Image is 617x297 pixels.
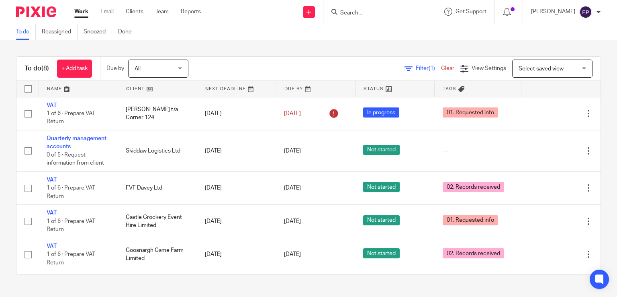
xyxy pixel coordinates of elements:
td: [DATE] [197,130,276,171]
span: 1 of 6 · Prepare VAT Return [47,252,95,266]
a: To do [16,24,36,40]
span: 02. Records received [443,182,504,192]
span: Get Support [456,9,486,14]
span: 0 of 5 · Request information from client [47,152,104,166]
span: (1) [429,66,435,71]
span: [DATE] [284,111,301,116]
span: Select saved view [519,66,564,72]
span: Not started [363,215,400,225]
span: 1 of 6 · Prepare VAT Return [47,185,95,199]
img: Pixie [16,6,56,17]
a: Reassigned [42,24,78,40]
div: --- [443,147,513,155]
td: Skiddaw Logistics Ltd [118,130,197,171]
span: 01. Requested info [443,107,498,118]
td: [DATE] [197,238,276,271]
a: Email [100,8,114,16]
td: Castle Crockery Event Hire Limited [118,205,197,238]
a: VAT [47,243,57,249]
td: [DATE] [197,97,276,130]
td: [DATE] [197,171,276,204]
p: [PERSON_NAME] [531,8,575,16]
img: svg%3E [579,6,592,19]
span: [DATE] [284,252,301,257]
span: [DATE] [284,219,301,224]
span: Tags [443,87,456,91]
span: Not started [363,182,400,192]
input: Search [339,10,412,17]
a: Team [155,8,169,16]
span: All [135,66,141,72]
a: Clients [126,8,143,16]
a: VAT [47,210,57,216]
a: Done [118,24,138,40]
h1: To do [25,64,49,73]
td: Goosnargh Game Farm Limited [118,238,197,271]
a: VAT [47,177,57,183]
td: FVF Davey Ltd [118,171,197,204]
a: VAT [47,103,57,108]
span: Not started [363,145,400,155]
a: Reports [181,8,201,16]
span: [DATE] [284,148,301,154]
a: Snoozed [84,24,112,40]
span: View Settings [472,66,506,71]
span: In progress [363,107,399,118]
span: 1 of 6 · Prepare VAT Return [47,219,95,233]
span: Not started [363,248,400,258]
span: 01. Requested info [443,215,498,225]
span: 1 of 6 · Prepare VAT Return [47,111,95,125]
p: Due by [106,64,124,72]
td: [DATE] [197,205,276,238]
span: [DATE] [284,185,301,191]
span: (8) [41,65,49,72]
a: Work [74,8,88,16]
a: Quarterly management accounts [47,136,106,149]
span: Filter [416,66,441,71]
span: 02. Records received [443,248,504,258]
a: + Add task [57,60,92,78]
a: Clear [441,66,454,71]
td: [PERSON_NAME] t/a Corner 124 [118,97,197,130]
